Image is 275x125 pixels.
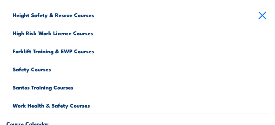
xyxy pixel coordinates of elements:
a: High Risk Work Licence Courses [13,23,269,41]
a: Safety Courses [13,59,269,77]
a: Height Safety & Rescue Courses [13,5,269,23]
a: Forklift Training & EWP Courses [13,41,269,59]
a: Santos Training Courses [13,77,269,95]
a: Work Health & Safety Courses [13,95,269,114]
